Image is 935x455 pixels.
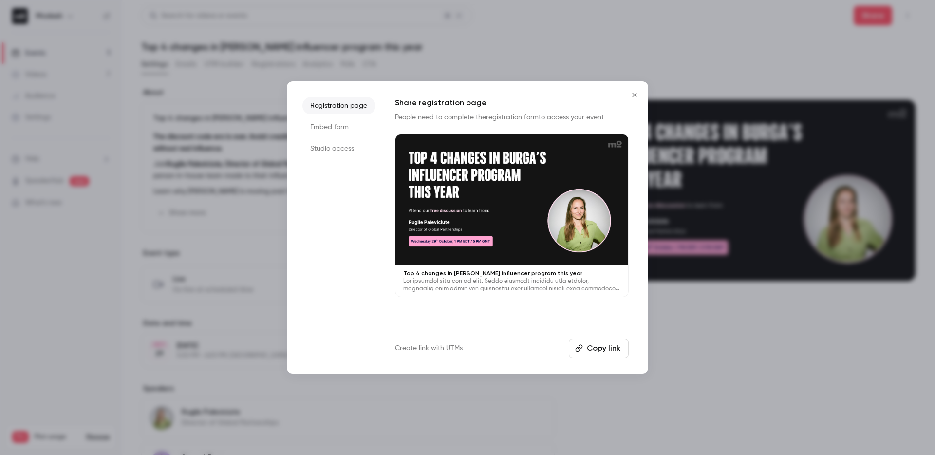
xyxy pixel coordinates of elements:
[403,269,620,277] p: Top 4 changes in [PERSON_NAME] influencer program this year
[302,97,375,114] li: Registration page
[395,97,629,109] h1: Share registration page
[395,113,629,122] p: People need to complete the to access your event
[403,277,620,293] p: Lor ipsumdol sita con ad elit. Seddo eiusmodt incididu utla etdolor, magnaaliq enim admin ven qui...
[625,85,644,105] button: Close
[569,339,629,358] button: Copy link
[486,114,539,121] a: registration form
[302,140,375,157] li: Studio access
[395,343,463,353] a: Create link with UTMs
[302,118,375,136] li: Embed form
[395,134,629,297] a: Top 4 changes in [PERSON_NAME] influencer program this yearLor ipsumdol sita con ad elit. Seddo e...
